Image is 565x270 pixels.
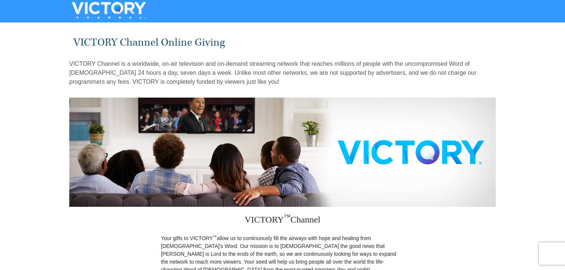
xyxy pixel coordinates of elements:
p: VICTORY Channel is a worldwide, on-air television and on-demand streaming network that reaches mi... [69,59,496,86]
sup: ™ [284,213,291,221]
h1: VICTORY Channel Online Giving [73,36,492,49]
img: VICTORYTHON - VICTORY Channel [62,2,156,19]
h3: VICTORY Channel [161,207,404,234]
sup: ™ [213,234,217,239]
